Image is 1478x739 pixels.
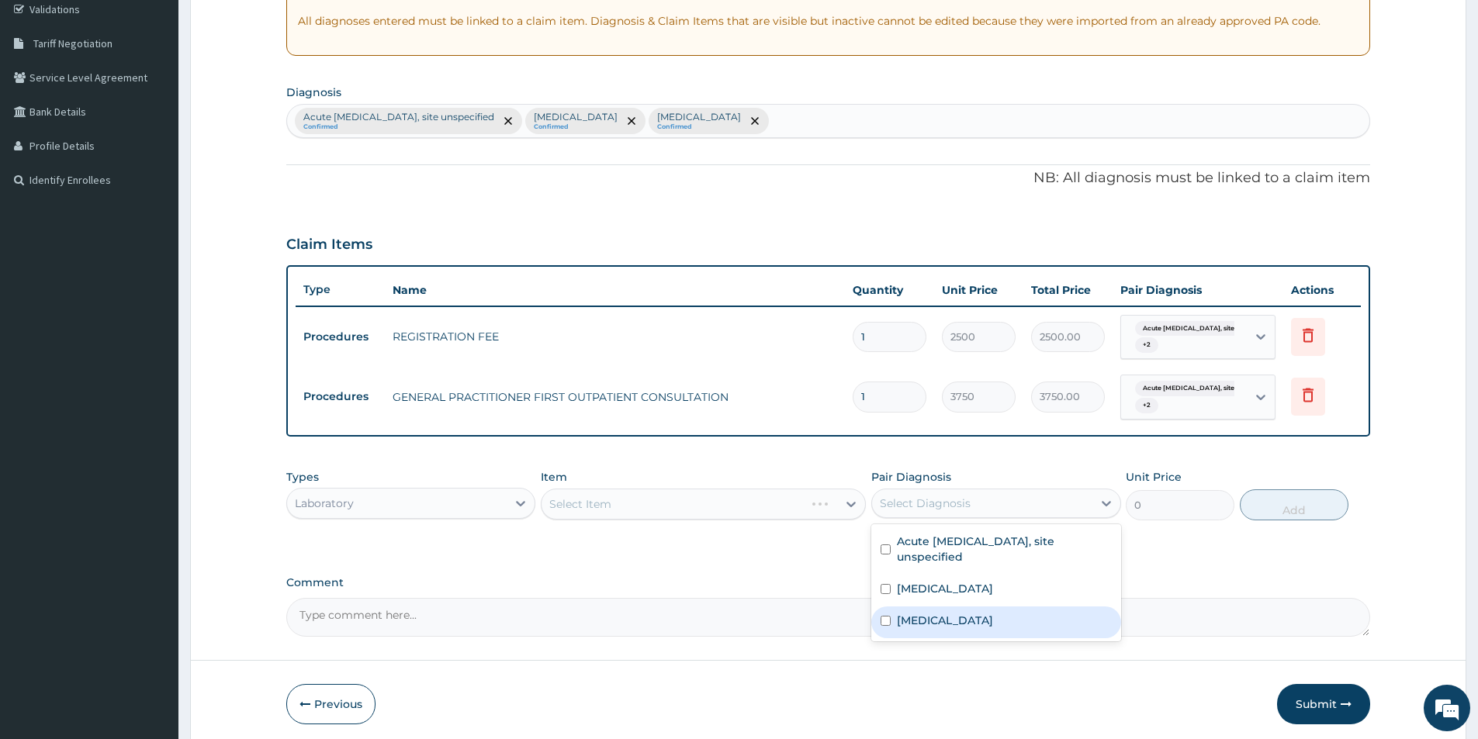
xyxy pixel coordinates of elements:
label: Diagnosis [286,85,341,100]
button: Submit [1277,684,1370,724]
div: Laboratory [295,496,354,511]
label: Types [286,471,319,484]
small: Confirmed [534,123,618,131]
div: Select Diagnosis [880,496,971,511]
span: remove selection option [501,114,515,128]
td: Procedures [296,382,385,411]
th: Total Price [1023,275,1113,306]
label: [MEDICAL_DATA] [897,613,993,628]
td: Procedures [296,323,385,351]
span: remove selection option [625,114,639,128]
small: Confirmed [303,123,494,131]
div: Chat with us now [81,87,261,107]
span: Tariff Negotiation [33,36,112,50]
label: Comment [286,576,1370,589]
label: [MEDICAL_DATA] [897,581,993,596]
span: We're online! [90,195,214,352]
th: Unit Price [934,275,1023,306]
h3: Claim Items [286,237,372,254]
span: remove selection option [748,114,762,128]
th: Name [385,275,845,306]
p: [MEDICAL_DATA] [657,111,741,123]
th: Pair Diagnosis [1113,275,1283,306]
p: NB: All diagnosis must be linked to a claim item [286,168,1370,188]
small: Confirmed [657,123,741,131]
th: Actions [1283,275,1361,306]
p: All diagnoses entered must be linked to a claim item. Diagnosis & Claim Items that are visible bu... [298,13,1359,29]
textarea: Type your message and hit 'Enter' [8,423,296,478]
label: Acute [MEDICAL_DATA], site unspecified [897,534,1111,565]
button: Previous [286,684,376,724]
img: d_794563401_company_1708531726252_794563401 [29,78,63,116]
td: REGISTRATION FEE [385,321,845,352]
th: Type [296,275,385,304]
label: Pair Diagnosis [871,469,951,485]
span: + 2 [1135,337,1158,353]
div: Minimize live chat window [254,8,292,45]
th: Quantity [845,275,934,306]
span: + 2 [1135,398,1158,413]
span: Acute [MEDICAL_DATA], site unspe... [1135,381,1267,396]
button: Add [1240,489,1348,520]
label: Item [541,469,567,485]
label: Unit Price [1126,469,1182,485]
td: GENERAL PRACTITIONER FIRST OUTPATIENT CONSULTATION [385,382,845,413]
p: [MEDICAL_DATA] [534,111,618,123]
span: Acute [MEDICAL_DATA], site unspe... [1135,321,1267,337]
p: Acute [MEDICAL_DATA], site unspecified [303,111,494,123]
